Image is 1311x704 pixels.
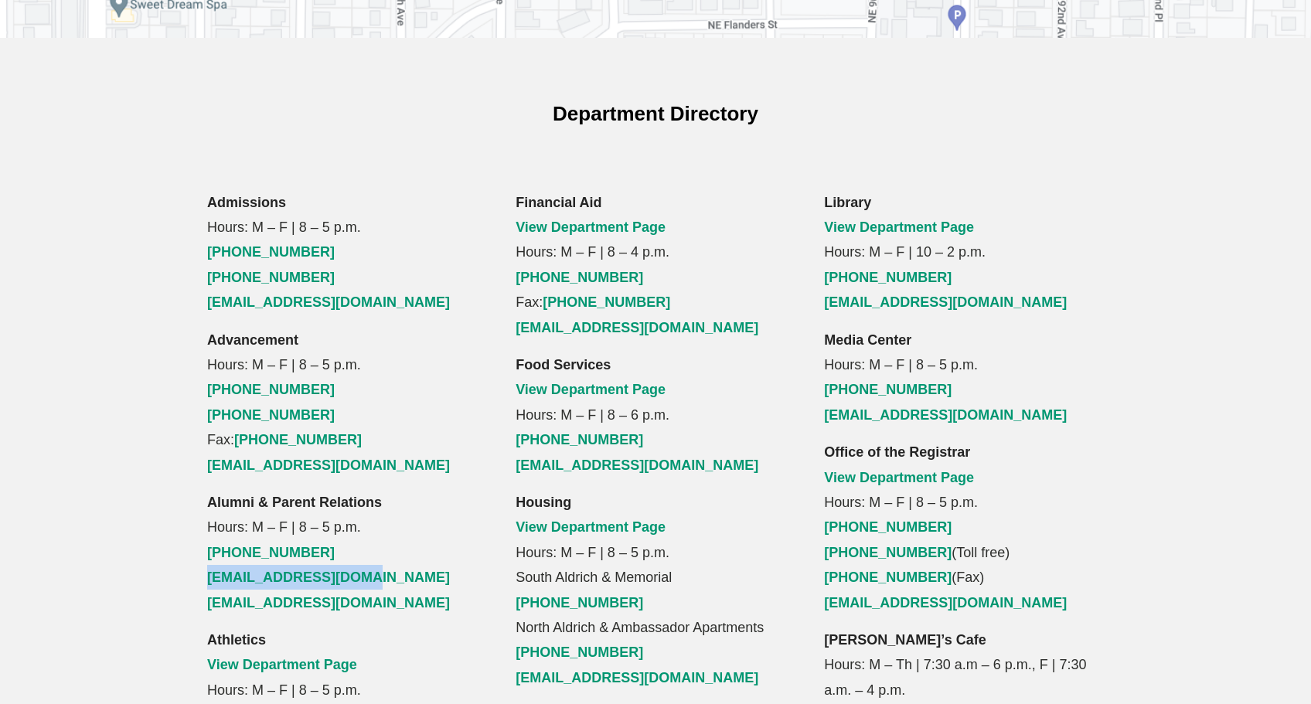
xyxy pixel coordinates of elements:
[824,332,911,348] strong: Media Center
[207,570,450,585] a: [EMAIL_ADDRESS][DOMAIN_NAME]
[516,270,643,285] a: [PHONE_NUMBER]
[824,595,1067,610] a: [EMAIL_ADDRESS][DOMAIN_NAME]
[207,332,298,348] strong: Advancement
[824,519,952,535] a: [PHONE_NUMBER]
[824,382,952,397] a: [PHONE_NUMBER]
[234,432,362,447] a: [PHONE_NUMBER]
[824,632,986,648] strong: [PERSON_NAME]’s Cafe
[824,444,970,460] strong: Office of the Registrar
[516,320,758,335] a: [EMAIL_ADDRESS][DOMAIN_NAME]
[207,632,266,648] strong: Athletics
[207,490,487,615] p: Hours: M – F | 8 – 5 p.m.
[362,100,950,128] h4: Department Directory
[207,657,357,672] a: View Department Page
[516,219,666,235] a: View Department Page
[543,294,670,310] a: [PHONE_NUMBER]
[207,545,335,560] a: [PHONE_NUMBER]
[824,219,974,235] a: View Department Page
[207,495,382,510] strong: Alumni & Parent Relations
[207,382,335,397] a: [PHONE_NUMBER]
[516,432,643,447] a: [PHONE_NUMBER]
[516,457,758,473] a: [EMAIL_ADDRESS][DOMAIN_NAME]
[516,352,795,478] p: Hours: M – F | 8 – 6 p.m.
[516,382,666,397] a: View Department Page
[516,357,611,372] strong: Food Services
[516,495,571,510] strong: Housing
[824,270,952,285] a: [PHONE_NUMBER]
[824,440,1104,615] p: Hours: M – F | 8 – 5 p.m. (Toll free) (Fax)
[207,328,487,478] p: Hours: M – F | 8 – 5 p.m. Fax:
[516,190,795,340] p: Hours: M – F | 8 – 4 p.m. Fax:
[824,407,1067,423] a: [EMAIL_ADDRESS][DOMAIN_NAME]
[207,270,335,285] a: [PHONE_NUMBER]
[516,490,795,690] p: Hours: M – F | 8 – 5 p.m. South Aldrich & Memorial North Aldrich & Ambassador Apartments
[207,190,487,315] p: Hours: M – F | 8 – 5 p.m.
[207,244,335,260] a: [PHONE_NUMBER]
[824,190,1104,315] p: Hours: M – F | 10 – 2 p.m.
[516,195,601,210] strong: Financial Aid
[207,195,286,210] strong: Admissions
[516,670,758,685] a: [EMAIL_ADDRESS][DOMAIN_NAME]
[207,407,335,423] a: [PHONE_NUMBER]
[516,519,666,535] a: View Department Page
[824,545,952,560] a: [PHONE_NUMBER]
[516,644,643,660] a: [PHONE_NUMBER]
[824,570,952,585] a: [PHONE_NUMBER]
[824,195,871,210] strong: Library
[824,328,1104,428] p: Hours: M – F | 8 – 5 p.m.
[207,294,450,310] a: [EMAIL_ADDRESS][DOMAIN_NAME]
[516,595,643,610] a: [PHONE_NUMBER]
[207,595,450,610] a: [EMAIL_ADDRESS][DOMAIN_NAME]
[207,457,450,473] a: [EMAIL_ADDRESS][DOMAIN_NAME]
[824,294,1067,310] a: [EMAIL_ADDRESS][DOMAIN_NAME]
[824,470,974,485] a: View Department Page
